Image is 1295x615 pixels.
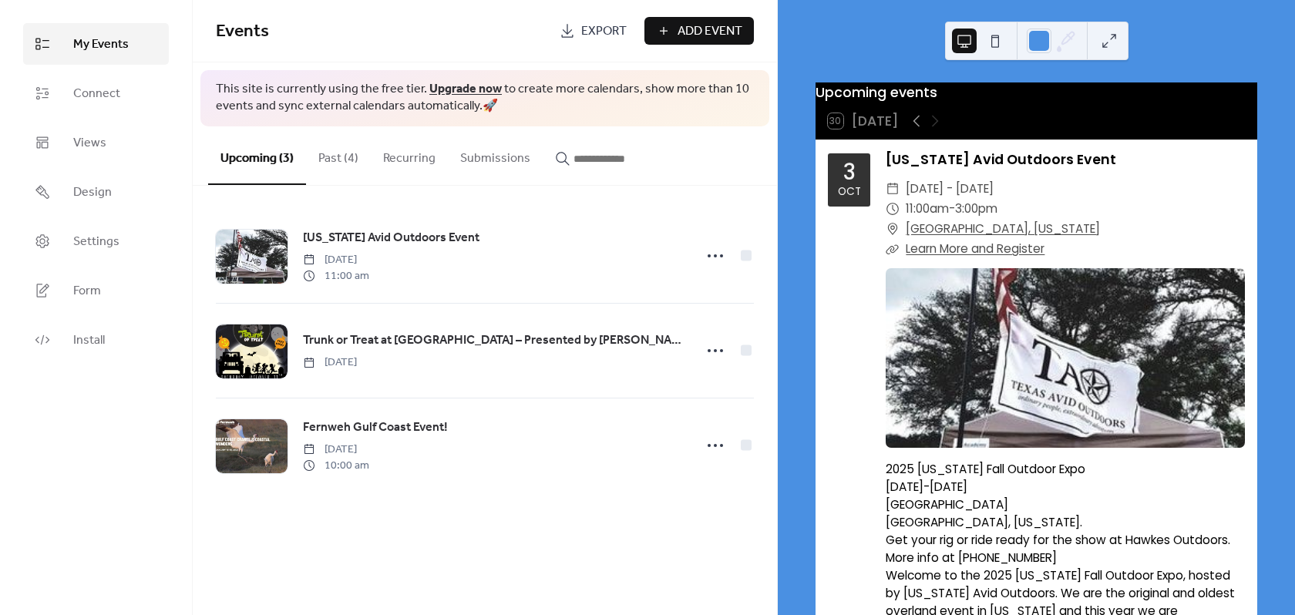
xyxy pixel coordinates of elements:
[23,220,169,262] a: Settings
[303,252,369,268] span: [DATE]
[906,219,1100,239] a: [GEOGRAPHIC_DATA], [US_STATE]
[303,229,479,247] span: [US_STATE] Avid Outdoors Event
[886,179,900,199] div: ​
[816,82,1257,102] div: Upcoming events
[886,199,900,219] div: ​
[73,183,112,202] span: Design
[303,418,448,437] span: Fernweh Gulf Coast Event!
[23,23,169,65] a: My Events
[906,179,994,199] span: [DATE] - [DATE]
[838,187,861,197] div: Oct
[371,126,448,183] button: Recurring
[216,81,754,116] span: This site is currently using the free tier. to create more calendars, show more than 10 events an...
[23,171,169,213] a: Design
[303,458,369,474] span: 10:00 am
[581,22,627,41] span: Export
[73,233,119,251] span: Settings
[448,126,543,183] button: Submissions
[548,17,638,45] a: Export
[23,122,169,163] a: Views
[949,199,955,219] span: -
[303,268,369,284] span: 11:00 am
[906,240,1044,257] a: Learn More and Register
[955,199,997,219] span: 3:00pm
[886,150,1116,169] a: [US_STATE] Avid Outdoors Event
[23,270,169,311] a: Form
[208,126,306,185] button: Upcoming (3)
[303,228,479,248] a: [US_STATE] Avid Outdoors Event
[73,134,106,153] span: Views
[23,72,169,114] a: Connect
[73,35,129,54] span: My Events
[886,239,900,259] div: ​
[73,282,101,301] span: Form
[303,331,684,351] a: Trunk or Treat at [GEOGRAPHIC_DATA] – Presented by [PERSON_NAME] Jeep Club & Sponsored by Hawkes ...
[303,355,357,371] span: [DATE]
[303,331,684,350] span: Trunk or Treat at [GEOGRAPHIC_DATA] – Presented by [PERSON_NAME] Jeep Club & Sponsored by Hawkes ...
[303,442,369,458] span: [DATE]
[303,418,448,438] a: Fernweh Gulf Coast Event!
[306,126,371,183] button: Past (4)
[73,85,120,103] span: Connect
[886,219,900,239] div: ​
[73,331,105,350] span: Install
[23,319,169,361] a: Install
[906,199,949,219] span: 11:00am
[644,17,754,45] button: Add Event
[843,162,856,183] div: 3
[216,15,269,49] span: Events
[678,22,742,41] span: Add Event
[429,77,502,101] a: Upgrade now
